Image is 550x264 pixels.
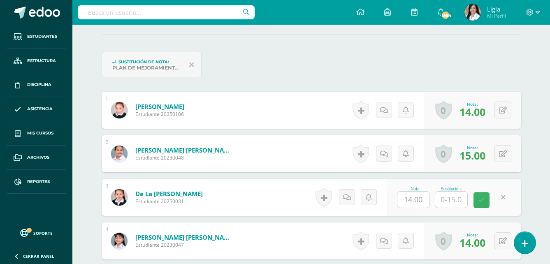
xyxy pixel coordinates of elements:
img: ad403c0f30ac47afe1d044b521141bb0.png [111,233,128,249]
a: Disciplina [7,73,66,97]
img: 391eff1ef25e3cd204bccc3c53232f49.png [111,146,128,162]
a: 0 [435,232,452,250]
span: Estudiantes [27,33,57,40]
a: Estructura [7,49,66,73]
img: 0c40c22e30922611e189165679c445b7.png [111,189,128,206]
a: [PERSON_NAME] [PERSON_NAME] [135,146,234,154]
span: Estudiante 20250031 [135,198,203,205]
a: Mis cursos [7,121,66,146]
span: 14.00 [459,105,485,119]
span: 14.00 [459,236,485,250]
a: de la [PERSON_NAME] [135,190,203,198]
a: 0 [435,144,452,163]
span: Mi Perfil [487,12,506,19]
span: Disciplina [27,81,51,88]
img: 370ed853a3a320774bc16059822190fc.png [464,4,481,21]
a: [PERSON_NAME] [135,102,184,111]
span: Ligia [487,5,506,13]
span: Sustitución de nota: [118,59,169,65]
a: [PERSON_NAME] [PERSON_NAME] [135,233,234,241]
div: Nota: [459,145,485,151]
span: Archivos [27,154,49,161]
span: Cerrar panel [23,253,54,259]
input: 0-15.0 [397,192,429,208]
span: 1594 [441,11,450,20]
a: Soporte [10,227,63,238]
span: Asistencia [27,106,53,112]
div: Sustitución: [435,187,468,191]
a: Archivos [7,146,66,170]
input: Busca un usuario... [78,5,255,19]
span: 15.00 [459,148,485,162]
div: Nota: [459,101,485,107]
span: Reportes [27,178,50,185]
a: Estudiantes [7,25,66,49]
span: Estructura [27,58,56,64]
div: Plan de mejoramiento - Mayor [112,65,183,71]
span: Estudiante 20230048 [135,154,234,161]
span: Estudiante 20230047 [135,241,234,248]
span: Estudiante 20250106 [135,111,184,118]
span: Soporte [33,230,53,236]
a: Asistencia [7,97,66,121]
input: 0-15.0 [435,192,467,208]
div: Nota [397,187,433,191]
div: Nota: [459,232,485,238]
span: Mis cursos [27,130,53,137]
img: e142c8053b31093895b120a3296d716b.png [111,102,128,118]
a: 0 [435,101,452,120]
a: Reportes [7,170,66,194]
